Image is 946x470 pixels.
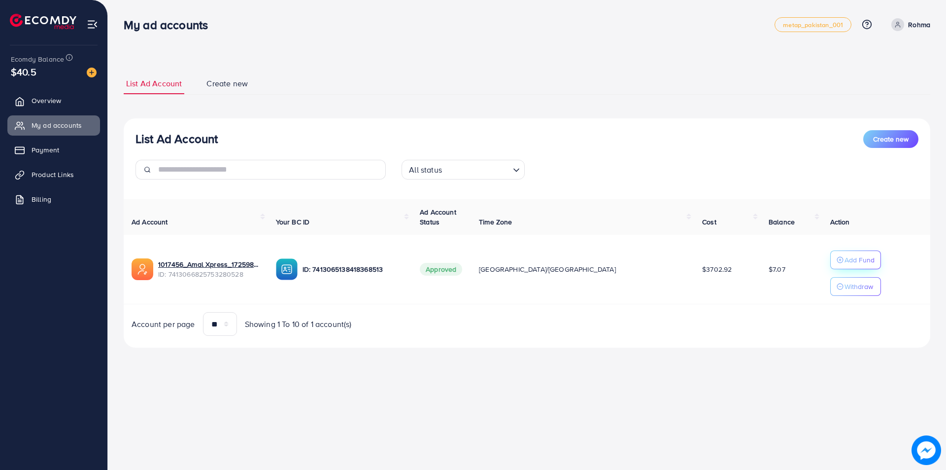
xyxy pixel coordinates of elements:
button: Add Fund [830,251,881,269]
p: Rohma [908,19,930,31]
img: logo [10,14,76,29]
span: Product Links [32,170,74,180]
button: Create new [863,130,918,148]
span: Payment [32,145,59,155]
span: Approved [420,263,462,276]
p: ID: 7413065138418368513 [303,263,405,275]
span: $3702.92 [702,264,732,274]
span: Create new [873,134,909,144]
img: image [913,437,940,464]
span: Account per page [132,319,195,330]
img: image [87,68,97,77]
h3: My ad accounts [124,18,216,32]
span: My ad accounts [32,120,82,130]
span: Overview [32,96,61,106]
span: Billing [32,194,51,204]
span: Balance [769,217,795,227]
a: My ad accounts [7,115,100,135]
a: Rohma [887,18,930,31]
a: Overview [7,91,100,110]
a: Billing [7,189,100,209]
input: Search for option [445,161,509,177]
span: Create new [206,78,248,89]
img: menu [87,19,98,30]
p: Withdraw [845,281,873,292]
span: Ad Account [132,217,168,227]
a: metap_pakistan_001 [775,17,851,32]
span: ID: 7413066825753280528 [158,269,260,279]
div: <span class='underline'>1017456_Amal Xpress_1725989134924</span></br>7413066825753280528 [158,259,260,280]
span: Ecomdy Balance [11,54,64,64]
div: Search for option [402,160,525,180]
span: $40.5 [11,65,36,79]
span: $7.07 [769,264,785,274]
a: 1017456_Amal Xpress_1725989134924 [158,259,260,269]
button: Withdraw [830,277,881,296]
span: Cost [702,217,716,227]
span: Showing 1 To 10 of 1 account(s) [245,319,352,330]
p: Add Fund [845,254,875,266]
span: All status [407,163,444,177]
span: [GEOGRAPHIC_DATA]/[GEOGRAPHIC_DATA] [479,264,616,274]
span: Ad Account Status [420,207,456,227]
a: Payment [7,140,100,160]
img: ic-ads-acc.e4c84228.svg [132,258,153,280]
img: ic-ba-acc.ded83a64.svg [276,258,298,280]
span: Your BC ID [276,217,310,227]
h3: List Ad Account [135,132,218,146]
a: Product Links [7,165,100,184]
span: metap_pakistan_001 [783,22,843,28]
span: Action [830,217,850,227]
span: Time Zone [479,217,512,227]
span: List Ad Account [126,78,182,89]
